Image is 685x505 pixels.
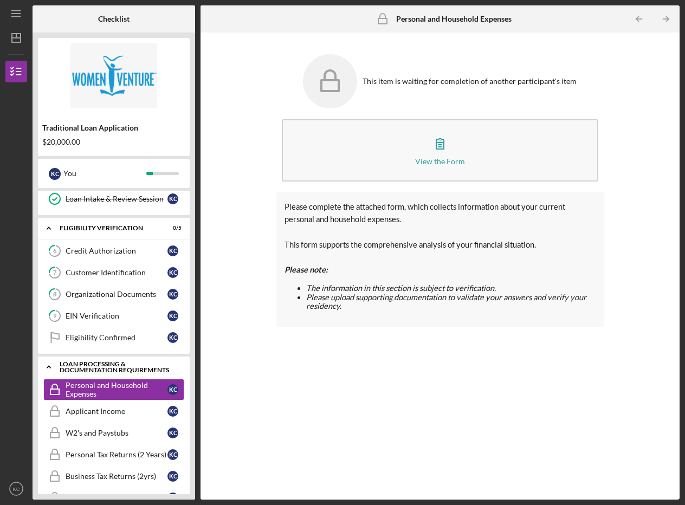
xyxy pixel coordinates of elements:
div: K C [167,406,178,417]
a: 7Customer IdentificationKC [43,262,184,283]
div: Eligibility Confirmed [66,333,167,342]
div: K C [167,245,178,256]
div: Loan Intake & Review Session [66,195,167,203]
div: EIN Verification [66,312,167,320]
div: Business Income Verifications [66,494,167,502]
button: KC [5,478,27,500]
div: View the Form [415,157,465,165]
div: K C [167,193,178,204]
div: K C [167,384,178,395]
div: Applicant Income [66,407,167,416]
tspan: 6 [53,248,57,255]
div: $20,000.00 [42,138,185,146]
div: K C [49,168,61,180]
div: K C [167,449,178,460]
div: You [63,164,146,183]
div: K C [167,289,178,300]
div: Personal and Household Expenses [66,381,167,398]
a: 6Credit AuthorizationKC [43,240,184,262]
div: W2's and Paystubs [66,429,167,437]
div: K C [167,471,178,482]
div: Business Tax Returns (2yrs) [66,472,167,481]
a: Loan Intake & Review SessionKC [43,188,184,210]
a: Personal Tax Returns (2 Years)KC [43,444,184,465]
span: Please complete the attached form, which collects information about your current personal and hou... [285,202,565,224]
div: K C [167,310,178,321]
div: Eligibility Verification [60,225,154,231]
div: Credit Authorization [66,247,167,255]
text: KC [12,486,20,492]
span: Please upload supporting documentation to validate your answers and verify your residency. [306,293,586,311]
div: K C [167,493,178,503]
div: K C [167,332,178,343]
tspan: 8 [53,291,56,298]
span: This form supports the comprehensive analysis of your financial situation. [285,240,536,249]
img: Product logo [38,43,190,108]
a: Eligibility ConfirmedKC [43,327,184,348]
a: 8Organizational DocumentsKC [43,283,184,305]
div: K C [167,428,178,438]
a: W2's and PaystubsKC [43,422,184,444]
b: Checklist [98,15,130,23]
a: 9EIN VerificationKC [43,305,184,327]
div: Customer Identification [66,268,167,277]
button: View the Form [282,119,599,182]
a: Personal and Household ExpensesKC [43,379,184,400]
div: This item is waiting for completion of another participant's item [363,77,577,86]
div: Personal Tax Returns (2 Years) [66,450,167,459]
div: Traditional Loan Application [42,124,185,132]
a: Business Tax Returns (2yrs)KC [43,465,184,487]
div: 0 / 5 [162,225,182,231]
div: Organizational Documents [66,290,167,299]
div: Loan Processing & Documentation Requirements [60,361,176,373]
a: Applicant IncomeKC [43,400,184,422]
tspan: 9 [53,313,57,320]
b: Personal and Household Expenses [396,15,512,23]
div: K C [167,267,178,278]
strong: Please note: [285,265,328,274]
span: The information in this section is subject to verification. [306,283,496,293]
tspan: 7 [53,269,57,276]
